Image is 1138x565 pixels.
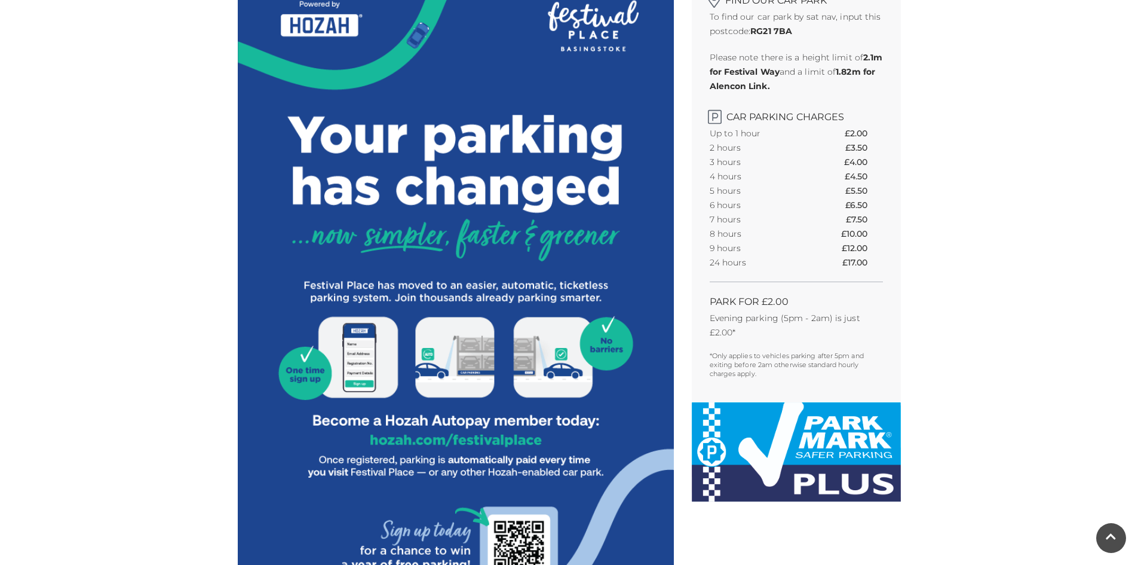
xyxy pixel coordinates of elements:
th: 7 hours [710,212,805,227]
p: *Only applies to vehicles parking after 5pm and exiting before 2am otherwise standard hourly char... [710,352,883,378]
th: 4 hours [710,169,805,184]
th: 9 hours [710,241,805,255]
th: £3.50 [845,141,882,155]
img: Park-Mark-Plus-LG.jpeg [692,402,901,502]
th: £7.50 [846,212,882,227]
h2: PARK FOR £2.00 [710,296,883,307]
th: 2 hours [710,141,805,155]
p: Please note there is a height limit of and a limit of [710,50,883,93]
p: Evening parking (5pm - 2am) is just £2.00* [710,311,883,340]
th: Up to 1 hour [710,126,805,141]
th: £5.50 [845,184,882,198]
th: 24 hours [710,255,805,270]
th: £6.50 [845,198,882,212]
th: £12.00 [842,241,883,255]
p: To find our car park by sat nav, input this postcode: [710,10,883,38]
h2: Car Parking Charges [710,105,883,123]
th: £10.00 [841,227,883,241]
th: £4.00 [844,155,882,169]
th: £2.00 [845,126,882,141]
strong: RG21 7BA [750,26,792,36]
th: 3 hours [710,155,805,169]
th: 8 hours [710,227,805,241]
th: 5 hours [710,184,805,198]
th: £17.00 [842,255,883,270]
th: 6 hours [710,198,805,212]
th: £4.50 [845,169,882,184]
